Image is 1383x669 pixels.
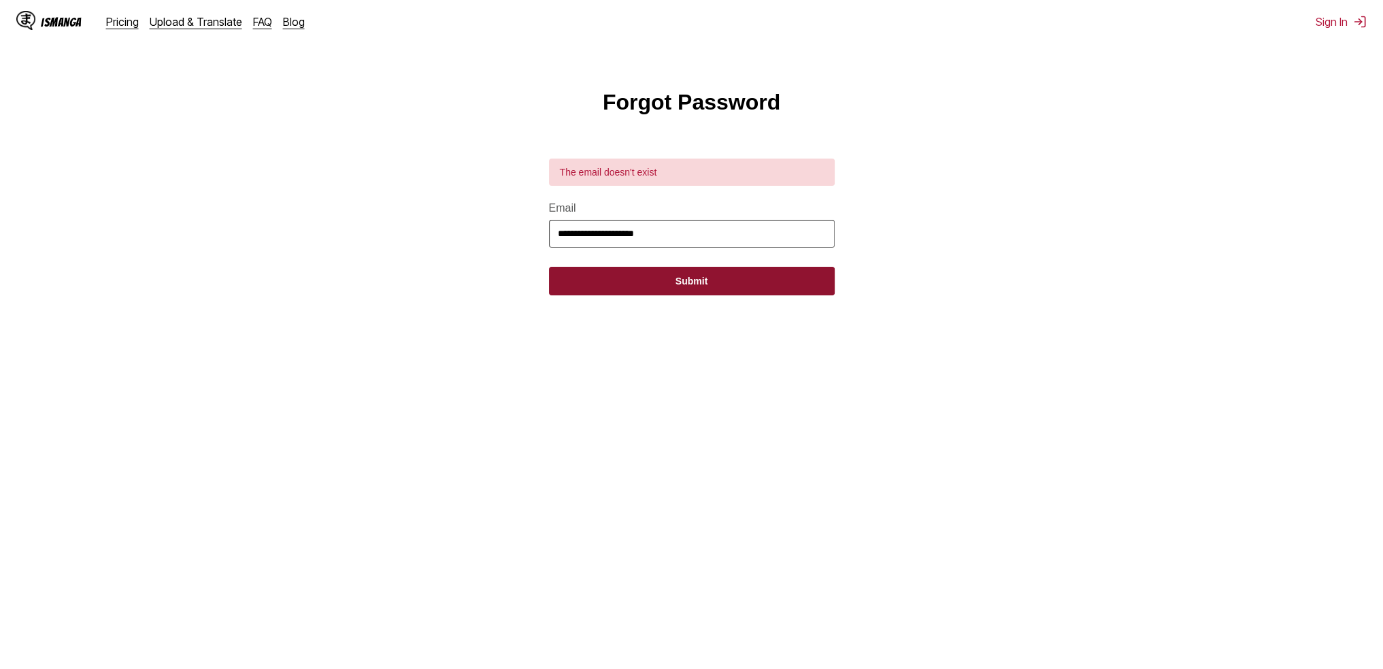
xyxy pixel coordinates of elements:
label: Email [549,202,835,214]
a: Blog [283,15,305,29]
button: Sign In [1316,15,1367,29]
h1: Forgot Password [603,90,780,115]
div: IsManga [41,16,82,29]
img: IsManga Logo [16,11,35,30]
a: IsManga LogoIsManga [16,11,106,33]
a: FAQ [253,15,272,29]
a: Pricing [106,15,139,29]
div: The email doesn't exist [549,159,835,186]
button: Submit [549,267,835,295]
a: Upload & Translate [150,15,242,29]
img: Sign out [1353,15,1367,29]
